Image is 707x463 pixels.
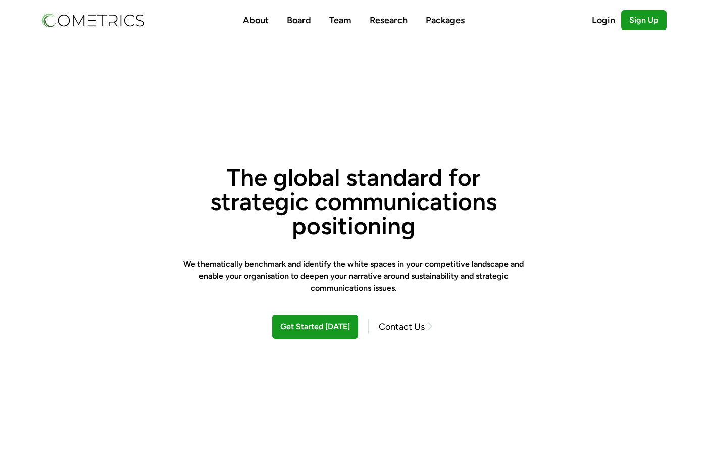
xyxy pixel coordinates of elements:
[329,15,351,26] a: Team
[426,15,465,26] a: Packages
[287,15,311,26] a: Board
[368,320,434,334] a: Contact Us
[243,15,269,26] a: About
[40,12,145,29] img: Cometrics
[592,13,621,27] a: Login
[370,15,408,26] a: Research
[272,315,358,339] a: Get Started [DATE]
[177,258,530,294] h2: We thematically benchmark and identify the white spaces in your competitive landscape and enable ...
[621,10,667,30] a: Sign Up
[177,165,530,238] h1: The global standard for strategic communications positioning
